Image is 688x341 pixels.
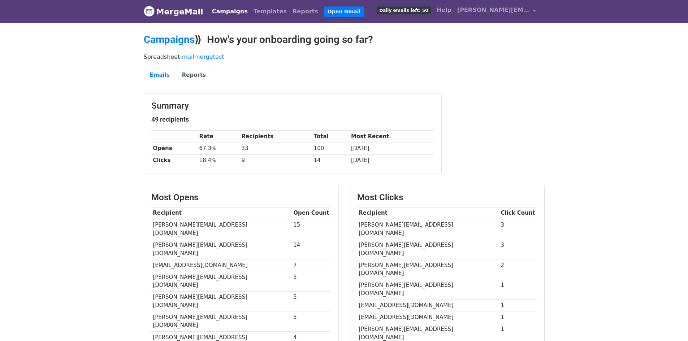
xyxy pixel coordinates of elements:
[151,192,331,203] h3: Most Opens
[349,143,434,154] td: [DATE]
[292,207,331,219] th: Open Count
[434,3,454,17] a: Help
[151,101,434,111] h3: Summary
[198,131,240,143] th: Rate
[499,300,537,311] td: 1
[499,311,537,323] td: 1
[349,154,434,166] td: [DATE]
[357,300,499,311] td: [EMAIL_ADDRESS][DOMAIN_NAME]
[454,3,539,20] a: [PERSON_NAME][EMAIL_ADDRESS][PERSON_NAME][DOMAIN_NAME]
[357,192,537,203] h3: Most Clicks
[251,4,290,19] a: Templates
[151,115,434,123] h5: 49 recipients
[151,259,292,271] td: [EMAIL_ADDRESS][DOMAIN_NAME]
[499,259,537,279] td: 2
[151,154,198,166] th: Clicks
[357,259,499,279] td: [PERSON_NAME][EMAIL_ADDRESS][DOMAIN_NAME]
[374,3,433,17] a: Daily emails left: 50
[176,68,212,83] a: Reports
[144,53,545,61] p: Spreadsheet:
[198,154,240,166] td: 18.4%
[151,271,292,291] td: [PERSON_NAME][EMAIL_ADDRESS][DOMAIN_NAME]
[144,68,176,83] a: Emails
[292,311,331,332] td: 5
[377,6,430,14] span: Daily emails left: 50
[357,239,499,259] td: [PERSON_NAME][EMAIL_ADDRESS][DOMAIN_NAME]
[290,4,321,19] a: Reports
[209,4,251,19] a: Campaigns
[151,291,292,311] td: [PERSON_NAME][EMAIL_ADDRESS][DOMAIN_NAME]
[357,219,499,239] td: [PERSON_NAME][EMAIL_ADDRESS][DOMAIN_NAME]
[357,311,499,323] td: [EMAIL_ADDRESS][DOMAIN_NAME]
[292,259,331,271] td: 7
[240,143,312,154] td: 33
[292,271,331,291] td: 5
[151,239,292,259] td: [PERSON_NAME][EMAIL_ADDRESS][DOMAIN_NAME]
[499,207,537,219] th: Click Count
[499,219,537,239] td: 3
[457,6,529,14] span: [PERSON_NAME][EMAIL_ADDRESS][PERSON_NAME][DOMAIN_NAME]
[357,279,499,300] td: [PERSON_NAME][EMAIL_ADDRESS][DOMAIN_NAME]
[144,34,545,46] h2: ⟫ How's your onboarding going so far?
[151,219,292,239] td: [PERSON_NAME][EMAIL_ADDRESS][DOMAIN_NAME]
[499,279,537,300] td: 1
[312,143,349,154] td: 100
[151,143,198,154] th: Opens
[151,311,292,332] td: [PERSON_NAME][EMAIL_ADDRESS][DOMAIN_NAME]
[312,131,349,143] th: Total
[198,143,240,154] td: 67.3%
[292,239,331,259] td: 14
[144,34,195,45] a: Campaigns
[349,131,434,143] th: Most Recent
[182,53,224,60] a: mailmergetest
[357,207,499,219] th: Recipient
[292,219,331,239] td: 15
[144,6,155,17] img: MergeMail logo
[240,131,312,143] th: Recipients
[151,207,292,219] th: Recipient
[292,291,331,311] td: 5
[499,239,537,259] td: 3
[144,4,203,19] a: MergeMail
[240,154,312,166] td: 9
[312,154,349,166] td: 14
[324,6,364,17] a: Open Gmail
